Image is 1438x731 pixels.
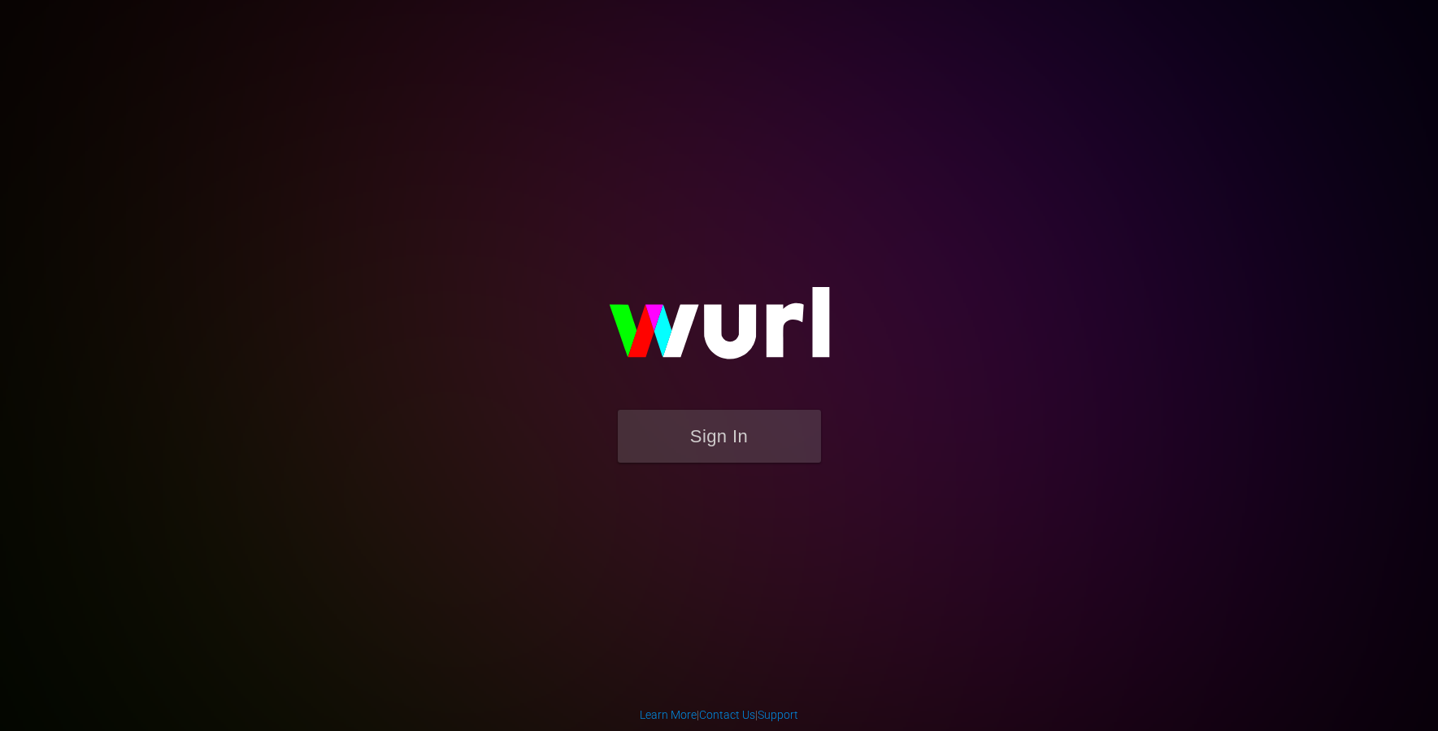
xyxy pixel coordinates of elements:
div: | | [640,707,798,723]
a: Support [758,708,798,721]
button: Sign In [618,410,821,463]
a: Contact Us [699,708,755,721]
a: Learn More [640,708,697,721]
img: wurl-logo-on-black-223613ac3d8ba8fe6dc639794a292ebdb59501304c7dfd60c99c58986ef67473.svg [557,252,882,410]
